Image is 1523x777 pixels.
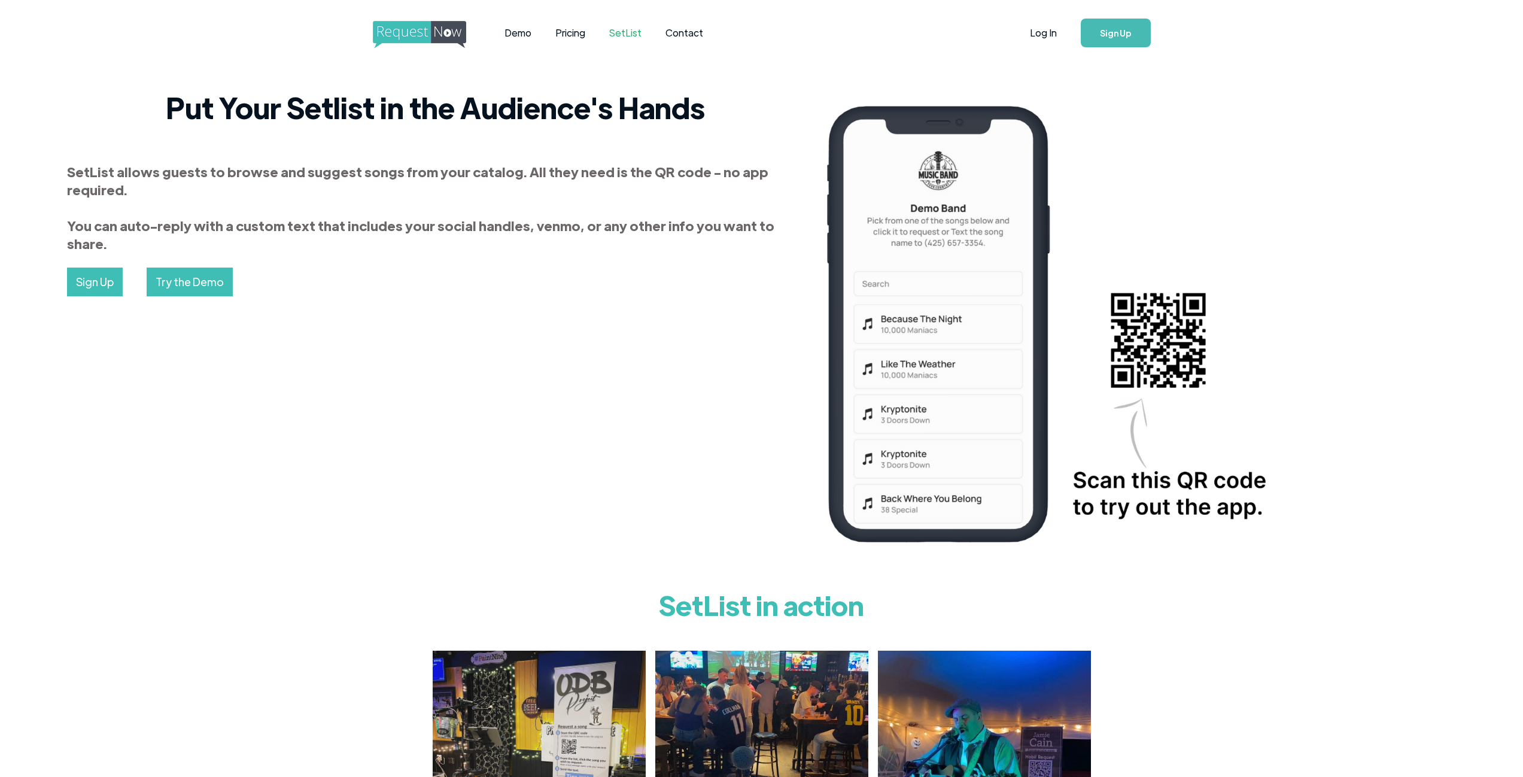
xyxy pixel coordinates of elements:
[597,14,653,51] a: SetList
[543,14,597,51] a: Pricing
[373,21,488,48] img: requestnow logo
[147,268,233,296] a: Try the Demo
[373,21,463,45] a: home
[67,163,774,252] strong: SetList allows guests to browse and suggest songs from your catalog. All they need is the QR code...
[433,581,1091,629] h1: SetList in action
[493,14,543,51] a: Demo
[67,268,123,296] a: Sign Up
[1081,19,1151,47] a: Sign Up
[67,89,803,125] h2: Put Your Setlist in the Audience's Hands
[1018,12,1069,54] a: Log In
[653,14,715,51] a: Contact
